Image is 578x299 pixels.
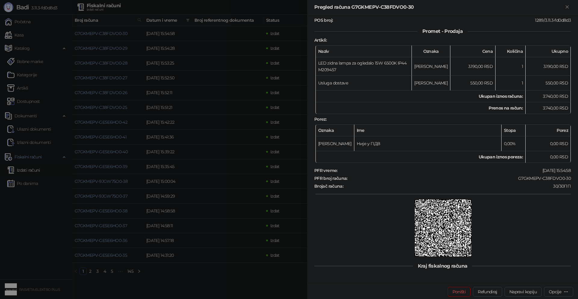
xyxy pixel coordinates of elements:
th: Oznaka [316,125,354,136]
th: Naziv [316,46,412,57]
button: Poništi [448,287,471,297]
button: Refundiraj [473,287,502,297]
td: LED zidna lampa za ogledalo 15W 6500K IP44 M209457 [316,57,412,76]
td: [PERSON_NAME] [412,76,450,91]
th: Stopa [502,125,526,136]
td: Није у ПДВ [354,136,502,151]
strong: Artikli : [314,37,327,43]
div: [DATE] 15:54:58 [338,168,571,173]
strong: Porez : [314,116,326,122]
strong: PFR broj računa : [314,176,347,181]
th: Količina [496,46,526,57]
strong: PFR vreme : [314,168,337,173]
td: 3.740,00 RSD [526,102,571,114]
td: 3.740,00 RSD [526,91,571,102]
td: 0,00 RSD [526,151,571,163]
span: Kraj fiskalnog računa [413,263,472,269]
span: Napravi kopiju [509,289,537,294]
strong: Ukupan iznos računa : [479,94,523,99]
td: 550,00 RSD [450,76,496,91]
button: Opcije [544,287,573,297]
strong: Brojač računa : [314,183,343,189]
div: Opcije [549,289,561,294]
th: Cena [450,46,496,57]
th: Ime [354,125,502,136]
th: Ukupno [526,46,571,57]
button: Napravi kopiju [505,287,542,297]
td: 550,00 RSD [526,76,571,91]
div: 1289/3.11.3-fd0d8d3 [333,17,571,23]
strong: Ukupan iznos poreza: [479,154,523,160]
img: QR kod [415,199,472,256]
strong: Prenos na račun : [489,105,523,111]
strong: POS broj : [314,17,333,23]
td: 1 [496,57,526,76]
td: 3.190,00 RSD [526,57,571,76]
div: G7GKMEPV-C38FDVO0-30 [348,176,571,181]
td: 0,00% [502,136,526,151]
th: Porez [526,125,571,136]
div: 30/30ПП [344,183,571,189]
td: [PERSON_NAME] [412,57,450,76]
div: Pregled računa G7GKMEPV-C38FDVO0-30 [314,4,564,11]
td: 0,00 RSD [526,136,571,151]
td: [PERSON_NAME] [316,136,354,151]
td: 1 [496,76,526,91]
span: Promet - Prodaja [418,28,468,34]
th: Oznaka [412,46,450,57]
td: Usluga dostave [316,76,412,91]
button: Zatvori [564,4,571,11]
td: 3.190,00 RSD [450,57,496,76]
